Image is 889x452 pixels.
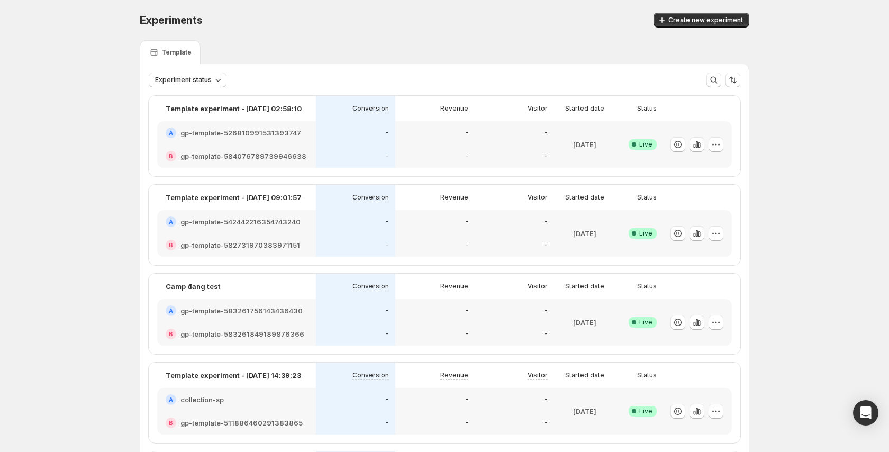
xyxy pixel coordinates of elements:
p: - [386,241,389,249]
p: - [465,330,468,338]
p: - [386,218,389,226]
p: - [545,419,548,427]
span: Experiments [140,14,203,26]
p: Conversion [352,282,389,291]
p: Started date [565,104,604,113]
p: - [465,129,468,137]
h2: gp-template-542442216354743240 [180,216,301,227]
h2: gp-template-526810991531393747 [180,128,301,138]
p: - [386,306,389,315]
p: Visitor [528,371,548,379]
p: Conversion [352,104,389,113]
h2: B [169,242,173,248]
p: - [386,395,389,404]
p: Status [637,282,657,291]
p: Visitor [528,104,548,113]
span: Live [639,407,652,415]
h2: B [169,153,173,159]
p: [DATE] [573,228,596,239]
h2: gp-template-583261756143436430 [180,305,303,316]
p: Status [637,104,657,113]
p: - [545,330,548,338]
p: - [465,152,468,160]
p: - [465,306,468,315]
p: - [465,395,468,404]
p: - [386,419,389,427]
h2: collection-sp [180,394,224,405]
p: Revenue [440,104,468,113]
p: Status [637,193,657,202]
h2: A [169,396,173,403]
p: - [386,152,389,160]
p: - [386,330,389,338]
p: Visitor [528,282,548,291]
p: Conversion [352,193,389,202]
p: - [465,241,468,249]
p: Started date [565,282,604,291]
p: Template experiment - [DATE] 14:39:23 [166,370,301,381]
p: - [545,129,548,137]
p: Conversion [352,371,389,379]
p: - [465,419,468,427]
span: Experiment status [155,76,212,84]
p: [DATE] [573,317,596,328]
h2: gp-template-584076789739946638 [180,151,306,161]
h2: gp-template-511886460291383865 [180,418,303,428]
p: - [545,152,548,160]
span: Create new experiment [668,16,743,24]
p: Revenue [440,282,468,291]
p: Template [161,48,192,57]
p: [DATE] [573,139,596,150]
p: Template experiment - [DATE] 09:01:57 [166,192,302,203]
p: - [545,306,548,315]
p: - [465,218,468,226]
p: - [386,129,389,137]
h2: gp-template-582731970383971151 [180,240,300,250]
span: Live [639,229,652,238]
h2: B [169,331,173,337]
p: - [545,395,548,404]
p: Status [637,371,657,379]
h2: gp-template-583261849189876366 [180,329,304,339]
h2: A [169,130,173,136]
button: Create new experiment [654,13,749,28]
div: Open Intercom Messenger [853,400,878,426]
p: - [545,218,548,226]
p: Camp đang test [166,281,221,292]
p: [DATE] [573,406,596,417]
span: Live [639,318,652,327]
p: Visitor [528,193,548,202]
p: Started date [565,371,604,379]
p: - [545,241,548,249]
p: Template experiment - [DATE] 02:58:10 [166,103,302,114]
p: Revenue [440,371,468,379]
p: Started date [565,193,604,202]
button: Sort the results [725,73,740,87]
h2: B [169,420,173,426]
h2: A [169,308,173,314]
p: Revenue [440,193,468,202]
h2: A [169,219,173,225]
span: Live [639,140,652,149]
button: Experiment status [149,73,226,87]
